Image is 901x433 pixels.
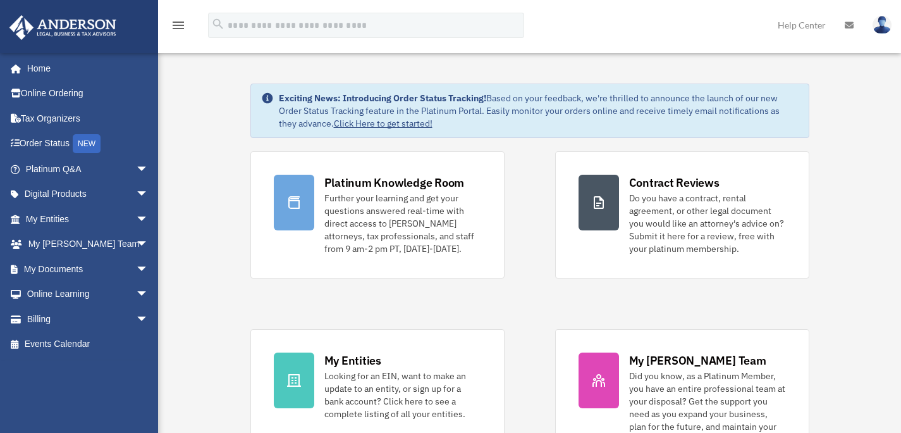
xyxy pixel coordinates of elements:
[279,92,486,104] strong: Exciting News: Introducing Order Status Tracking!
[136,306,161,332] span: arrow_drop_down
[9,81,168,106] a: Online Ordering
[136,206,161,232] span: arrow_drop_down
[73,134,101,153] div: NEW
[9,206,168,232] a: My Entitiesarrow_drop_down
[324,370,481,420] div: Looking for an EIN, want to make an update to an entity, or sign up for a bank account? Click her...
[9,282,168,307] a: Online Learningarrow_drop_down
[9,232,168,257] a: My [PERSON_NAME] Teamarrow_drop_down
[171,22,186,33] a: menu
[555,151,809,279] a: Contract Reviews Do you have a contract, rental agreement, or other legal document you would like...
[324,192,481,255] div: Further your learning and get your questions answered real-time with direct access to [PERSON_NAM...
[9,332,168,357] a: Events Calendar
[334,118,432,129] a: Click Here to get started!
[136,232,161,258] span: arrow_drop_down
[250,151,505,279] a: Platinum Knowledge Room Further your learning and get your questions answered real-time with dire...
[136,182,161,208] span: arrow_drop_down
[9,131,168,157] a: Order StatusNEW
[9,306,168,332] a: Billingarrow_drop_down
[324,175,465,191] div: Platinum Knowledge Room
[629,192,786,255] div: Do you have a contract, rental agreement, or other legal document you would like an attorney's ad...
[6,15,120,40] img: Anderson Advisors Platinum Portal
[9,156,168,182] a: Platinum Q&Aarrow_drop_down
[324,353,381,368] div: My Entities
[9,182,168,207] a: Digital Productsarrow_drop_down
[279,92,799,130] div: Based on your feedback, we're thrilled to announce the launch of our new Order Status Tracking fe...
[9,56,161,81] a: Home
[171,18,186,33] i: menu
[136,156,161,182] span: arrow_drop_down
[629,175,720,191] div: Contract Reviews
[9,106,168,131] a: Tax Organizers
[9,256,168,282] a: My Documentsarrow_drop_down
[136,282,161,308] span: arrow_drop_down
[211,17,225,31] i: search
[873,16,892,34] img: User Pic
[136,256,161,282] span: arrow_drop_down
[629,353,766,368] div: My [PERSON_NAME] Team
